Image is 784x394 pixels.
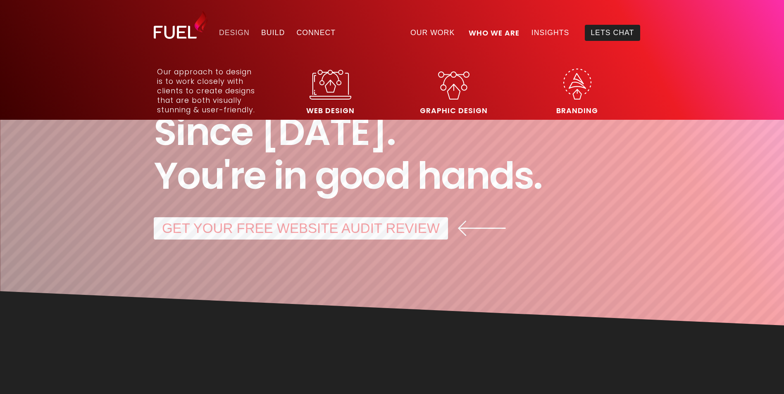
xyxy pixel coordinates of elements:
a: Web Design [273,59,387,118]
a: Graphic Design [397,59,510,118]
a: Lets Chat [585,25,640,41]
p: Our approach to design is to work closely with clients to create designs that are both visually s... [157,67,255,114]
a: Our Work [405,25,461,41]
img: Fuel Design Ltd - Website design and development company in North Shore, Auckland [154,10,207,39]
a: Connect [291,25,341,41]
a: Build [255,25,291,41]
a: Who We Are [463,25,525,41]
a: Branding [520,59,634,118]
a: Insights [526,25,575,41]
a: Design [213,25,255,41]
a: Our approach to designis to work closely withclients to create designsthat are both visuallystunn... [150,59,264,118]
